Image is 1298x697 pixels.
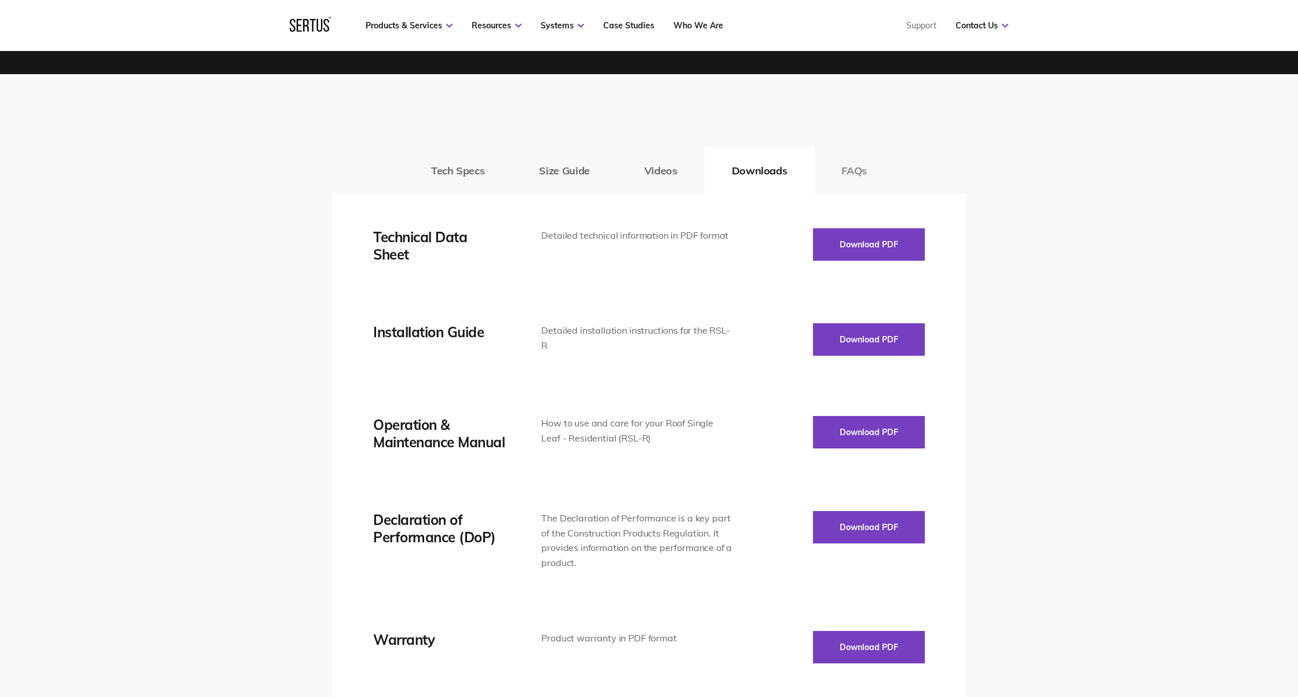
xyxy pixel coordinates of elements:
div: Operation & Maintenance Manual [373,416,506,451]
a: Resources [472,20,522,31]
iframe: Chat Widget [1240,641,1298,697]
button: FAQs [814,147,894,194]
button: Download PDF [813,228,925,261]
div: The Declaration of Performance is a key part of the Construction Products Regulation. It provides... [541,511,733,570]
a: Contact Us [956,20,1008,31]
a: Who We Are [673,20,723,31]
div: Detailed installation instructions for the RSL-R [541,323,733,353]
div: Declaration of Performance (DoP) [373,511,506,546]
a: Case Studies [603,20,654,31]
button: Download PDF [813,511,925,543]
a: Products & Services [366,20,453,31]
button: Videos [617,147,705,194]
div: Technical Data Sheet [373,228,506,263]
div: Installation Guide [373,323,506,341]
a: Systems [541,20,584,31]
div: Product warranty in PDF format [541,631,733,646]
a: Support [906,20,936,31]
button: Tech Specs [404,147,512,194]
button: Download PDF [813,631,925,663]
div: How to use and care for your Roof Single Leaf - Residential (RSL-R) [541,416,733,446]
button: Download PDF [813,416,925,448]
div: Warranty [373,631,506,648]
div: Detailed technical information in PDF format [541,228,733,243]
button: Download PDF [813,323,925,356]
button: Size Guide [512,147,617,194]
